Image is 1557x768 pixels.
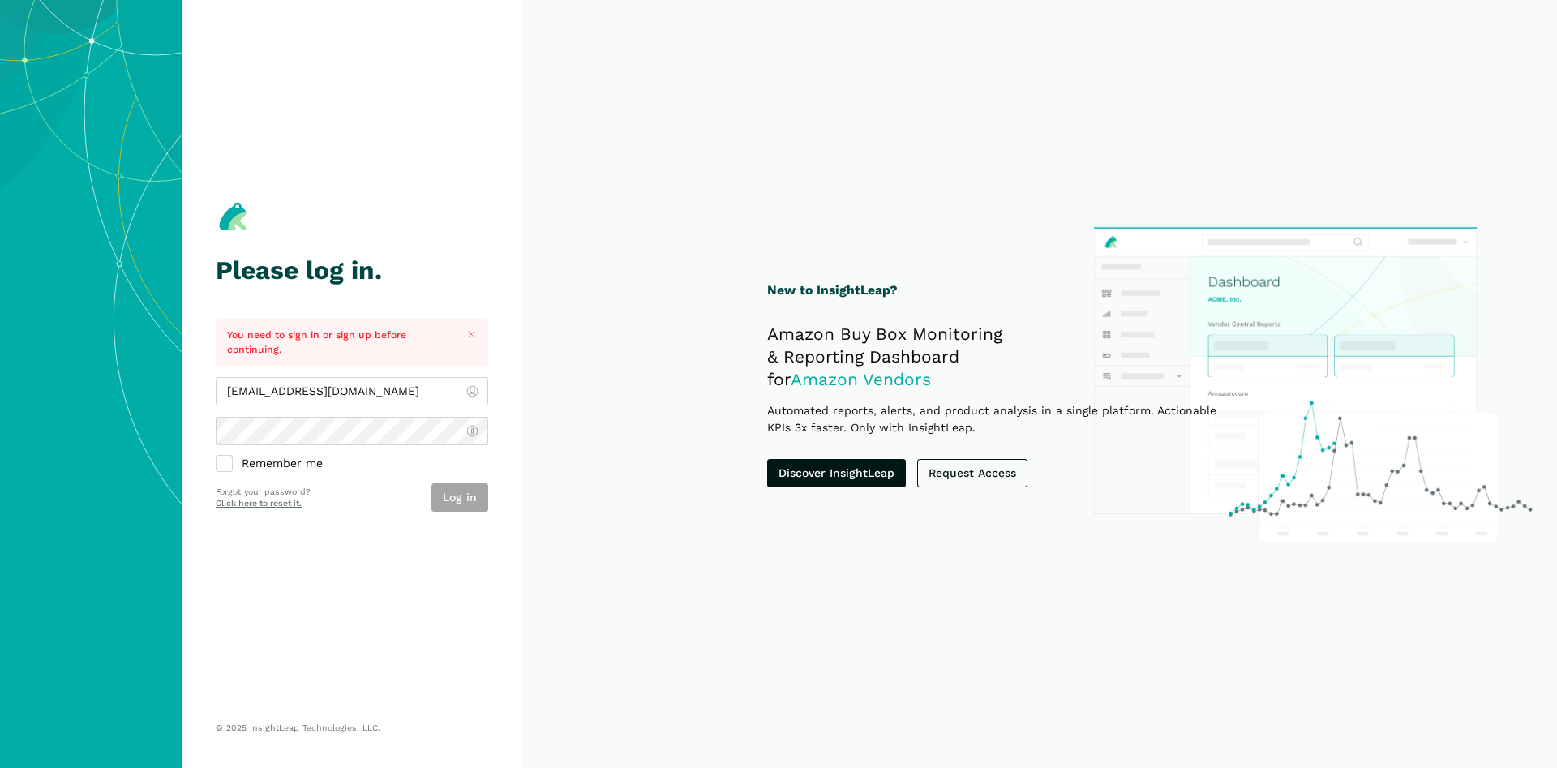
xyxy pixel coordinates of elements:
[216,723,488,734] p: © 2025 InsightLeap Technologies, LLC.
[461,324,482,345] button: Close
[1085,219,1539,550] img: InsightLeap Product
[767,323,1242,391] h2: Amazon Buy Box Monitoring & Reporting Dashboard for
[227,328,450,358] p: You need to sign in or sign up before continuing.
[216,457,488,472] label: Remember me
[216,377,488,405] input: admin@insightleap.com
[767,459,906,487] a: Discover InsightLeap
[216,498,302,508] a: Click here to reset it.
[917,459,1027,487] a: Request Access
[216,486,311,499] p: Forgot your password?
[767,402,1242,436] p: Automated reports, alerts, and product analysis in a single platform. Actionable KPIs 3x faster. ...
[216,256,488,285] h1: Please log in.
[767,281,1242,301] h1: New to InsightLeap?
[791,369,931,389] span: Amazon Vendors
